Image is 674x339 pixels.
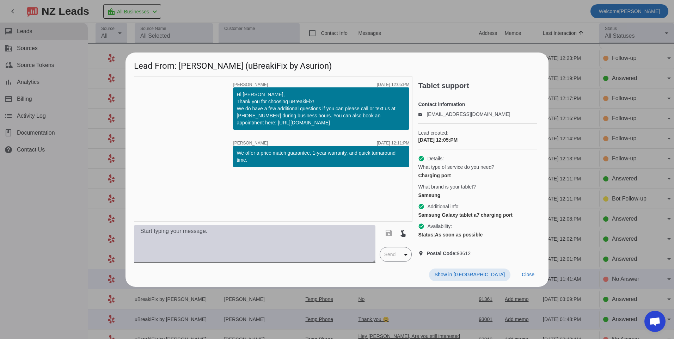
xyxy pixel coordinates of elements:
[418,136,537,143] div: [DATE] 12:05:PM
[418,82,540,89] h2: Tablet support
[516,269,540,281] button: Close
[522,272,534,277] span: Close
[418,231,537,238] div: As soon as possible
[418,129,537,136] span: Lead created:
[418,192,537,199] div: Samsung
[427,155,444,162] span: Details:
[644,311,666,332] div: Open chat
[237,91,406,126] div: Hi [PERSON_NAME], Thank you for choosing uBreakiFix! We do have a few additional questions if you...
[418,164,494,171] span: What type of service do you need?
[233,82,268,87] span: [PERSON_NAME]
[435,272,505,277] span: Show in [GEOGRAPHIC_DATA]
[427,250,471,257] span: 93612
[418,203,424,210] mat-icon: check_circle
[399,229,407,237] mat-icon: touch_app
[418,211,537,218] div: Samsung Galaxy tablet a7 charging port
[418,155,424,162] mat-icon: check_circle
[429,269,510,281] button: Show in [GEOGRAPHIC_DATA]
[427,203,460,210] span: Additional info:
[418,183,476,190] span: What brand is your tablet?
[418,101,537,108] h4: Contact information
[427,223,452,230] span: Availability:
[125,53,549,76] h1: Lead From: [PERSON_NAME] (uBreakiFix by Asurion)
[418,112,427,116] mat-icon: email
[237,149,406,164] div: We offer a price match guarantee, 1-year warranty, and quick turnaround time.​
[377,141,409,145] div: [DATE] 12:11:PM
[377,82,409,87] div: [DATE] 12:05:PM
[418,251,427,256] mat-icon: location_on
[233,141,268,145] span: [PERSON_NAME]
[427,111,510,117] a: [EMAIL_ADDRESS][DOMAIN_NAME]
[418,172,537,179] div: Charging port
[427,251,457,256] strong: Postal Code:
[418,232,435,238] strong: Status:
[418,223,424,229] mat-icon: check_circle
[402,251,410,259] mat-icon: arrow_drop_down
